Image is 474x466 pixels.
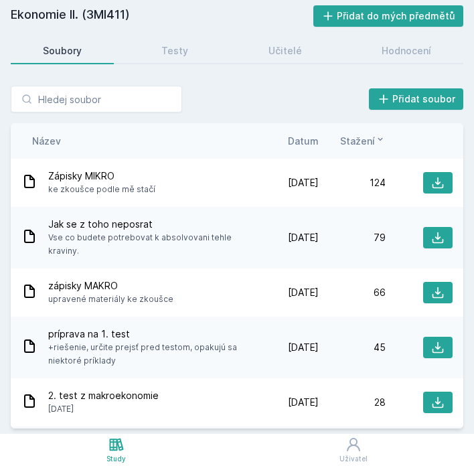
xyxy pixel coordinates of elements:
div: 28 [319,396,386,409]
a: Učitelé [236,37,334,64]
span: Zápisky MIKRO [48,169,155,183]
span: Jak se z toho neposrat [48,218,246,231]
span: [DATE] [288,176,319,189]
div: Učitelé [268,44,302,58]
div: 79 [319,231,386,244]
h2: Ekonomie II. (3MI411) [11,5,313,27]
a: Hodnocení [350,37,464,64]
button: Datum [288,134,319,148]
div: Uživatel [339,454,368,464]
button: Stažení [340,134,386,148]
div: Study [106,454,126,464]
button: Název [32,134,61,148]
span: upravené materiály ke zkoušce [48,293,173,306]
div: 66 [319,286,386,299]
span: [DATE] [48,402,159,416]
span: [DATE] [288,396,319,409]
span: Stažení [340,134,375,148]
span: [DATE] [288,341,319,354]
span: zápisky MAKRO [48,279,173,293]
div: Hodnocení [382,44,431,58]
span: príprava na 1. test [48,327,246,341]
span: 2. test z makroekonomie [48,389,159,402]
a: Soubory [11,37,114,64]
span: +riešenie, určite prejsť pred testom, opakujú sa niektoré príklady [48,341,246,368]
div: Soubory [43,44,82,58]
div: Testy [161,44,188,58]
button: Přidat do mých předmětů [313,5,464,27]
span: ke zkoušce podle mě stačí [48,183,155,196]
button: Přidat soubor [369,88,464,110]
div: 45 [319,341,386,354]
span: [DATE] [288,231,319,244]
a: Testy [130,37,221,64]
span: [DATE] [288,286,319,299]
div: 124 [319,176,386,189]
span: Vse co budete potrebovat k absolvovani tehle kraviny. [48,231,246,258]
input: Hledej soubor [11,86,182,112]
